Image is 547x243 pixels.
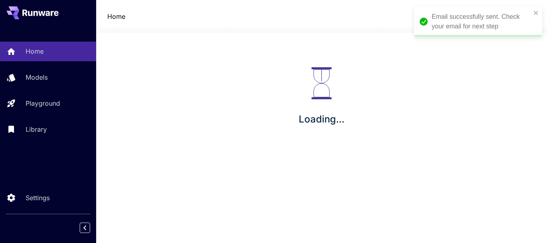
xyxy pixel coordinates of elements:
[432,12,531,31] div: Email successfully sent. Check your email for next step
[26,193,50,203] p: Settings
[26,98,60,108] p: Playground
[86,221,96,235] div: Collapse sidebar
[533,10,539,16] button: close
[26,46,44,56] p: Home
[107,12,125,21] a: Home
[107,12,125,21] nav: breadcrumb
[299,112,344,127] p: Loading...
[80,223,90,233] button: Collapse sidebar
[26,72,48,82] p: Models
[26,125,47,134] p: Library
